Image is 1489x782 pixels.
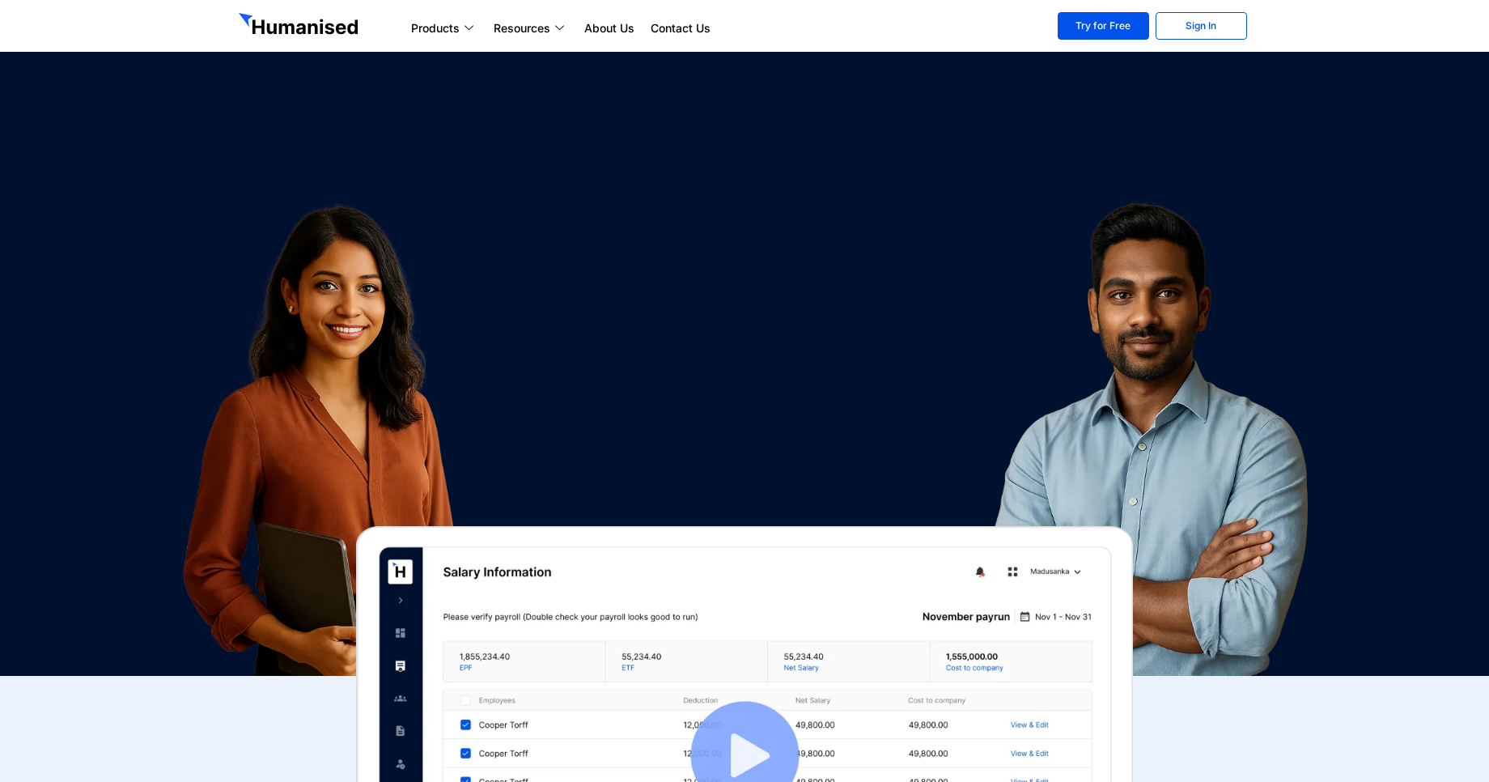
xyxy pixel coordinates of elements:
a: Products [403,19,486,38]
img: GetHumanised Logo [239,13,362,39]
a: Contact Us [643,19,719,38]
a: About Us [576,19,643,38]
a: Resources [486,19,576,38]
a: Try for Free [1058,12,1149,40]
a: Sign In [1156,12,1247,40]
